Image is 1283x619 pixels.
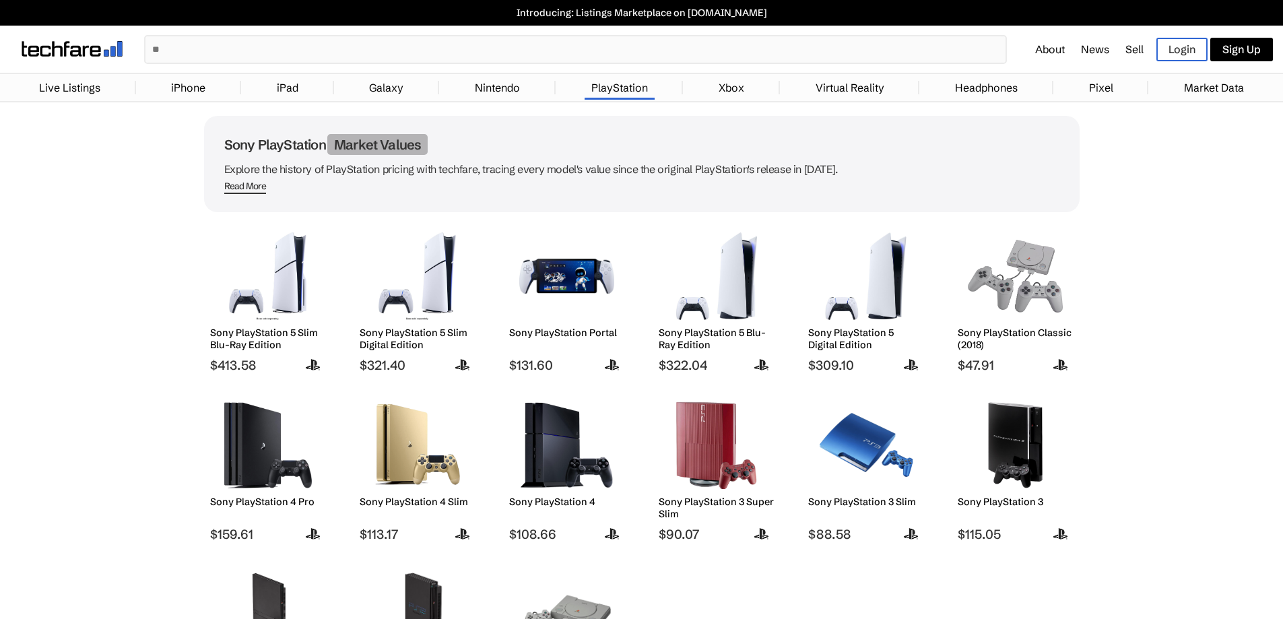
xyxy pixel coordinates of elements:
span: $131.60 [509,357,624,373]
a: Sony PlayStation 3 Super Slim Sony PlayStation 3 Super Slim $90.07 sony-logo [653,395,781,542]
span: $413.58 [210,357,325,373]
span: $322.04 [659,357,774,373]
a: Sony PlayStation 5 Slim Blu-Ray Edition Sony PlayStation 5 Slim Blu-Ray Edition $413.58 sony-logo [204,226,332,373]
img: Sony PlayStation 4 Slim [370,401,465,489]
a: Virtual Reality [809,74,891,101]
img: Sony PlayStation Portal [519,232,614,320]
img: sony-logo [300,356,326,373]
img: Sony PlayStation 5 Digital Edition [818,232,913,320]
img: Sony PlayStation 4 Pro [220,401,315,489]
img: sony-logo [1048,525,1074,542]
a: Sony PlayStation 3 Slim Sony PlayStation 3 Slim $88.58 sony-logo [802,395,930,542]
img: Sony PlayStation 3 Slim [818,401,913,489]
img: Sony PlayStation 5 Slim Digital Edition [370,232,465,320]
img: Sony PlayStation 5 Blu-Ray Edition [669,232,764,320]
a: Sony PlayStation 4 Slim Sony PlayStation 4 Slim $113.17 sony-logo [354,395,482,542]
a: Sony PlayStation Portal Sony PlayStation Portal $131.60 sony-logo [503,226,631,373]
h2: Sony PlayStation 4 Pro [210,496,325,508]
a: Sony PlayStation 4 Pro Sony PlayStation 4 Pro $159.61 sony-logo [204,395,332,542]
img: sony-logo [300,525,326,542]
img: Sony PlayStation 3 Super Slim [669,401,764,489]
a: Sell [1125,42,1144,56]
h2: Sony PlayStation 4 Slim [360,496,475,508]
a: Sony PlayStation 5 Slim Digital Edition Sony PlayStation 5 Slim Digital Edition $321.40 sony-logo [354,226,482,373]
a: Xbox [712,74,751,101]
span: $47.91 [958,357,1073,373]
span: $309.10 [808,357,923,373]
span: Read More [224,181,267,194]
img: Sony PlayStation 3 [968,401,1063,489]
a: Introducing: Listings Marketplace on [DOMAIN_NAME] [7,7,1276,19]
h2: Sony PlayStation 5 Digital Edition [808,327,923,351]
span: Market Values [327,134,428,155]
span: $113.17 [360,526,475,542]
span: $321.40 [360,357,475,373]
span: $88.58 [808,526,923,542]
a: Pixel [1082,74,1120,101]
h2: Sony PlayStation 5 Blu-Ray Edition [659,327,774,351]
a: Sony PlayStation 4 Sony PlayStation 4 $108.66 sony-logo [503,395,631,542]
img: sony-logo [450,356,475,373]
h2: Sony PlayStation 4 [509,496,624,508]
img: sony-logo [450,525,475,542]
a: Sony PlayStation 5 Blu-Ray Edition Sony PlayStation 5 Blu-Ray Edition $322.04 sony-logo [653,226,781,373]
a: Headphones [948,74,1024,101]
a: Login [1156,38,1208,61]
img: techfare logo [22,41,123,57]
div: Read More [224,181,267,192]
a: Galaxy [362,74,410,101]
a: iPhone [164,74,212,101]
a: Nintendo [468,74,527,101]
a: Sony PlayStation 5 Digital Edition Sony PlayStation 5 Digital Edition $309.10 sony-logo [802,226,930,373]
a: Market Data [1177,74,1251,101]
h2: Sony PlayStation 5 Slim Blu-Ray Edition [210,327,325,351]
h2: Sony PlayStation Portal [509,327,624,339]
span: $108.66 [509,526,624,542]
span: $90.07 [659,526,774,542]
p: Explore the history of PlayStation pricing with techfare, tracing every model's value since the o... [224,160,1059,178]
a: Sony PlayStation Classic Sony PlayStation Classic (2018) $47.91 sony-logo [952,226,1080,373]
span: $159.61 [210,526,325,542]
h2: Sony PlayStation 3 Slim [808,496,923,508]
img: sony-logo [898,356,924,373]
h1: Sony PlayStation [224,136,1059,153]
img: Sony PlayStation Classic [968,232,1063,320]
span: $115.05 [958,526,1073,542]
img: sony-logo [749,525,775,542]
a: News [1081,42,1109,56]
img: sony-logo [599,525,625,542]
a: Live Listings [32,74,107,101]
a: About [1035,42,1065,56]
img: sony-logo [749,356,775,373]
img: sony-logo [599,356,625,373]
h2: Sony PlayStation 5 Slim Digital Edition [360,327,475,351]
img: sony-logo [898,525,924,542]
a: Sony PlayStation 3 Sony PlayStation 3 $115.05 sony-logo [952,395,1080,542]
h2: Sony PlayStation Classic (2018) [958,327,1073,351]
img: Sony PlayStation 5 Slim Blu-Ray Edition [220,232,315,320]
h2: Sony PlayStation 3 [958,496,1073,508]
a: iPad [270,74,305,101]
img: Sony PlayStation 4 [519,401,614,489]
h2: Sony PlayStation 3 Super Slim [659,496,774,520]
a: PlayStation [585,74,655,101]
a: Sign Up [1210,38,1273,61]
img: sony-logo [1048,356,1074,373]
